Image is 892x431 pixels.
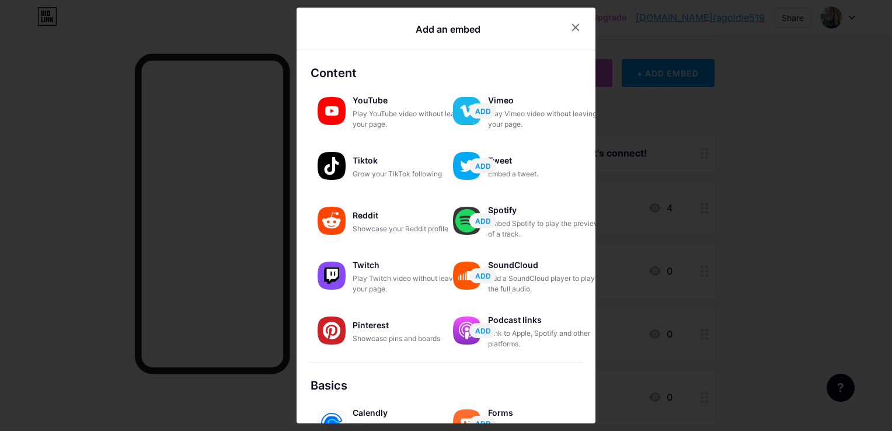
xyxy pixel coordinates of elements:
[353,273,469,294] div: Play Twitch video without leaving your page.
[469,416,496,431] button: ADD
[488,328,605,349] div: Link to Apple, Spotify and other platforms.
[453,317,481,345] img: podcastlinks
[353,152,469,169] div: Tiktok
[311,377,581,394] div: Basics
[353,333,469,344] div: Showcase pins and boards
[488,312,605,328] div: Podcast links
[353,207,469,224] div: Reddit
[488,109,605,130] div: Play Vimeo video without leaving your page.
[488,257,605,273] div: SoundCloud
[453,152,481,180] img: twitter
[416,22,480,36] div: Add an embed
[469,268,496,283] button: ADD
[353,109,469,130] div: Play YouTube video without leaving your page.
[353,224,469,234] div: Showcase your Reddit profile
[469,213,496,228] button: ADD
[469,103,496,119] button: ADD
[488,405,605,421] div: Forms
[353,405,469,421] div: Calendly
[475,271,491,281] span: ADD
[453,262,481,290] img: soundcloud
[353,257,469,273] div: Twitch
[353,169,469,179] div: Grow your TikTok following
[488,92,605,109] div: Vimeo
[318,317,346,345] img: pinterest
[488,218,605,239] div: Embed Spotify to play the preview of a track.
[469,158,496,173] button: ADD
[318,207,346,235] img: reddit
[475,216,491,226] span: ADD
[318,97,346,125] img: youtube
[475,326,491,336] span: ADD
[488,152,605,169] div: Tweet
[318,152,346,180] img: tiktok
[353,92,469,109] div: YouTube
[453,97,481,125] img: vimeo
[311,64,581,82] div: Content
[488,202,605,218] div: Spotify
[475,161,491,171] span: ADD
[353,317,469,333] div: Pinterest
[475,419,491,429] span: ADD
[453,207,481,235] img: spotify
[318,262,346,290] img: twitch
[488,273,605,294] div: Add a SoundCloud player to play the full audio.
[475,106,491,116] span: ADD
[488,169,605,179] div: Embed a tweet.
[469,323,496,338] button: ADD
